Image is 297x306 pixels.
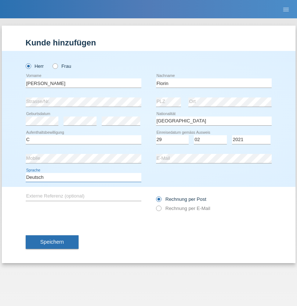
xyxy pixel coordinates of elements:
label: Rechnung per Post [156,196,206,202]
span: Speichern [40,239,64,245]
input: Herr [26,63,30,68]
a: menu [279,7,293,11]
label: Rechnung per E-Mail [156,206,210,211]
h1: Kunde hinzufügen [26,38,272,47]
input: Rechnung per Post [156,196,161,206]
input: Rechnung per E-Mail [156,206,161,215]
button: Speichern [26,235,79,249]
input: Frau [52,63,57,68]
label: Frau [52,63,71,69]
label: Herr [26,63,44,69]
i: menu [282,6,290,13]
